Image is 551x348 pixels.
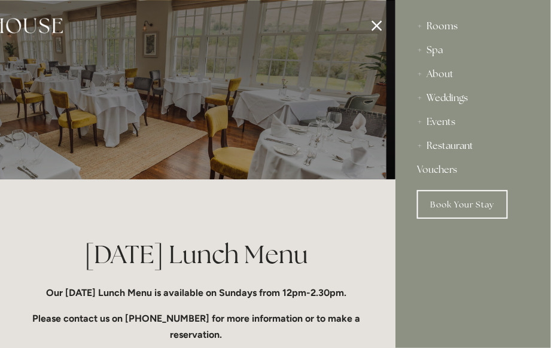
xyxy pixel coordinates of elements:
a: Vouchers [417,158,529,182]
div: Events [417,110,529,134]
a: Book Your Stay [417,190,508,219]
div: Weddings [417,86,529,110]
div: About [417,62,529,86]
div: Spa [417,38,529,62]
div: Rooms [417,14,529,38]
div: Restaurant [417,134,529,158]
